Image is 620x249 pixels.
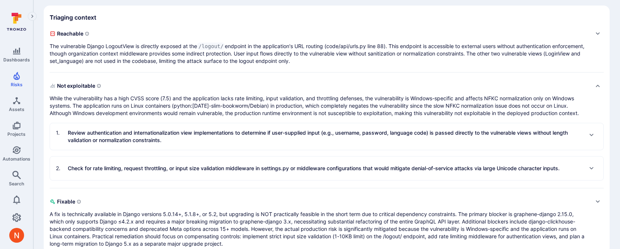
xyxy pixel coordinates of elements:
[68,165,560,172] p: Check for rate limiting, request throttling, or input size validation middleware in settings.py o...
[50,196,604,248] div: Expand
[56,165,66,172] span: 2 .
[9,107,24,112] span: Assets
[68,129,583,144] p: Review authentication and internationalization view implementations to determine if user-supplied...
[50,14,96,21] h2: Triaging context
[9,228,24,243] img: ACg8ocIprwjrgDQnDsNSk9Ghn5p5-B8DpAKWoJ5Gi9syOE4K59tr4Q=s96-c
[30,13,35,20] i: Expand navigation menu
[11,82,23,87] span: Risks
[50,28,589,40] span: Reachable
[50,196,589,208] span: Fixable
[77,199,81,204] svg: Indicates if a vulnerability can be remediated or patched easily
[7,131,26,137] span: Projects
[97,84,101,88] svg: Indicates if a vulnerability can be exploited by an attacker to gain unauthorized access, execute...
[56,129,66,137] span: 1 .
[50,43,589,65] p: The vulnerable Django LogoutView is directly exposed at the endpoint in the application's URL rou...
[50,80,604,117] div: Collapse
[3,156,30,162] span: Automations
[9,228,24,243] div: Neeren Patki
[197,43,225,50] code: /logout/
[50,211,589,248] p: A fix is technically available in Django versions 5.0.14+, 5.1.8+, or 5.2, but upgrading is NOT p...
[50,157,603,180] div: Expand
[50,95,589,117] p: While the vulnerability has a high CVSS score (7.5) and the application lacks rate limiting, inpu...
[85,31,89,36] svg: Indicates if a vulnerability code, component, function or a library can actually be reached or in...
[50,123,603,150] div: Expand
[50,28,604,65] div: Expand
[3,57,30,63] span: Dashboards
[28,12,37,21] button: Expand navigation menu
[9,181,24,186] span: Search
[50,80,589,92] span: Not exploitable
